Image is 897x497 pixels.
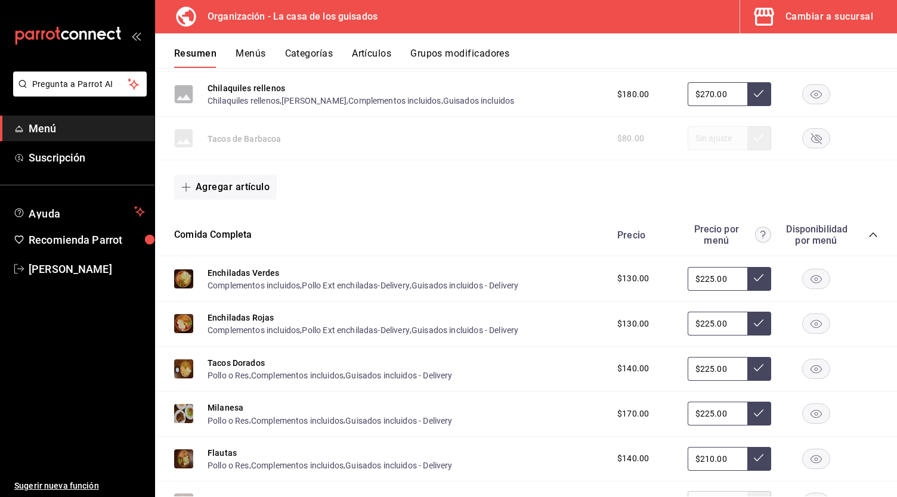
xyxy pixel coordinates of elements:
button: Complementos incluidos [251,369,344,381]
button: Artículos [352,48,391,68]
input: Sin ajuste [688,402,747,425]
span: $130.00 [617,318,649,330]
div: Disponibilidad por menú [786,223,846,246]
button: Pollo o Res [208,369,249,381]
input: Sin ajuste [688,447,747,471]
span: $180.00 [617,88,649,101]
button: Menús [236,48,265,68]
button: Resumen [174,48,216,68]
div: , , [208,414,453,426]
button: Pollo Ext enchiladas-Delivery [302,324,409,336]
button: Complementos incluidos [208,324,300,336]
div: Precio por menú [688,223,771,246]
input: Sin ajuste [688,312,747,336]
button: Enchiladas Rojas [208,312,274,324]
span: $170.00 [617,408,649,420]
button: Guisados incluidos - Delivery [412,324,518,336]
div: navigation tabs [174,48,897,68]
button: open_drawer_menu [131,31,141,41]
button: collapse-category-row [868,230,878,240]
button: Chilaquiles rellenos [208,82,285,94]
button: [PERSON_NAME] [282,95,347,107]
div: , , [208,369,453,381]
span: Ayuda [29,204,129,219]
input: Sin ajuste [688,267,747,291]
button: Guisados incluidos - Delivery [345,369,452,381]
span: [PERSON_NAME] [29,261,145,277]
h3: Organización - La casa de los guisados [198,10,378,24]
button: Guisados incluidos - Delivery [345,459,452,471]
button: Enchiladas Verdes [208,267,280,279]
button: Chilaquiles rellenos [208,95,280,107]
img: Preview [174,359,193,378]
a: Pregunta a Parrot AI [8,86,147,99]
div: , , [208,459,453,471]
img: Preview [174,449,193,468]
button: Pollo o Res [208,459,249,471]
img: Preview [174,404,193,423]
button: Agregar artículo [174,175,277,200]
span: $140.00 [617,362,649,375]
button: Milanesa [208,402,243,414]
img: Preview [174,314,193,333]
span: Suscripción [29,150,145,166]
button: Complementos incluidos [208,279,300,291]
span: Recomienda Parrot [29,232,145,248]
input: Sin ajuste [688,357,747,381]
button: Tacos Dorados [208,357,265,369]
button: Pregunta a Parrot AI [13,72,147,97]
button: Complementos incluidos [251,459,344,471]
img: Preview [174,269,193,288]
input: Sin ajuste [688,82,747,106]
div: , , [208,279,518,291]
button: Guisados incluidos - Delivery [412,279,518,291]
button: Categorías [285,48,333,68]
button: Pollo Ext enchiladas-Delivery [302,279,409,291]
div: , , , [208,94,514,107]
button: Guisados incluidos [443,95,515,107]
span: $130.00 [617,272,649,285]
button: Flautas [208,447,237,459]
div: , , [208,324,518,336]
button: Complementos incluidos [251,415,344,427]
span: $140.00 [617,452,649,465]
button: Complementos incluidos [348,95,441,107]
button: Grupos modificadores [410,48,509,68]
button: Pollo o Res [208,415,249,427]
button: Comida Completa [174,228,252,242]
span: Menú [29,120,145,136]
button: Guisados incluidos - Delivery [345,415,452,427]
span: Sugerir nueva función [14,480,145,492]
span: Pregunta a Parrot AI [32,78,128,91]
div: Precio [605,229,682,241]
div: Cambiar a sucursal [785,8,873,25]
